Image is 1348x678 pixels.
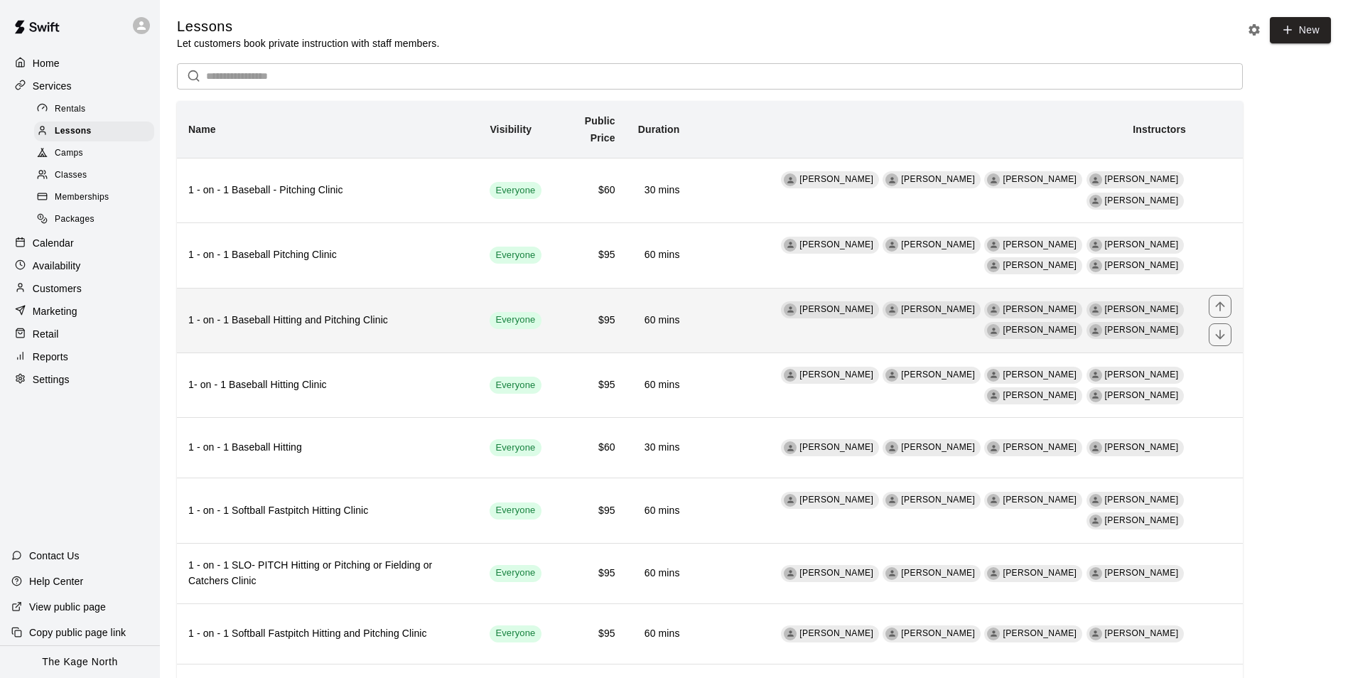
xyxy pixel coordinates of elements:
b: Duration [638,124,680,135]
p: Copy public page link [29,625,126,640]
div: Tyler Kelly [987,303,1000,316]
h6: $95 [564,503,615,519]
span: Everyone [490,566,541,580]
span: Rentals [55,102,86,117]
span: [PERSON_NAME] [1003,568,1077,578]
div: Services [11,75,149,97]
div: Hanna Deschambault [987,628,1000,640]
div: Phillip Ledgister [1089,389,1102,402]
h6: 1 - on - 1 Softball Fastpitch Hitting and Pitching Clinic [188,626,467,642]
span: Everyone [490,627,541,640]
div: Phillip Ledgister [1089,441,1102,454]
div: This service is visible to all of your customers [490,377,541,394]
button: move item up [1209,295,1231,318]
div: Pete McNabb [1089,494,1102,507]
span: [PERSON_NAME] [799,495,873,505]
div: Zach Owen [1089,303,1102,316]
span: [PERSON_NAME] [1105,325,1179,335]
span: [PERSON_NAME] [901,495,975,505]
div: Mike Goettsch [1089,567,1102,580]
h6: 60 mins [638,247,680,263]
a: Camps [34,143,160,165]
button: move item down [1209,323,1231,346]
div: Mike Goettsch [1089,195,1102,208]
div: Mike Goettsch [1089,324,1102,337]
div: Brittani Goettsch [784,441,797,454]
div: Dan Miller [987,324,1000,337]
a: Memberships [34,187,160,209]
span: [PERSON_NAME] [1003,260,1077,270]
span: Everyone [490,441,541,455]
div: Pete McNabb [1089,628,1102,640]
div: Zach Owen [987,173,1000,186]
div: This service is visible to all of your customers [490,502,541,520]
div: Adrian Gutierrez [885,303,898,316]
div: J.D. McGivern [784,239,797,252]
a: Settings [11,369,149,390]
h6: 60 mins [638,377,680,393]
span: [PERSON_NAME] [1105,390,1179,400]
h6: 60 mins [638,566,680,581]
a: Reports [11,346,149,367]
div: Hanna Deschambault [987,494,1000,507]
span: [PERSON_NAME] [1003,325,1077,335]
p: Services [33,79,72,93]
span: [PERSON_NAME] [1105,195,1179,205]
span: [PERSON_NAME] [799,370,873,380]
div: This service is visible to all of your customers [490,182,541,199]
div: Jim Walker [885,628,898,640]
h6: 1 - on - 1 Baseball - Pitching Clinic [188,183,467,198]
div: J.D. McGivern [987,369,1000,382]
div: Zach Owen [987,239,1000,252]
span: Everyone [490,184,541,198]
b: Public Price [585,115,615,144]
a: Customers [11,278,149,299]
span: [PERSON_NAME] [901,568,975,578]
a: Retail [11,323,149,345]
h6: 1 - on - 1 SLO- PITCH Hitting or Pitching or Fielding or Catchers Clinic [188,558,467,589]
div: Brittani Goettsch [784,567,797,580]
div: J.D. McGivern [784,303,797,316]
span: [PERSON_NAME] [1003,370,1077,380]
h6: $95 [564,313,615,328]
p: The Kage North [42,655,118,669]
span: [PERSON_NAME] [901,240,975,249]
h6: $60 [564,183,615,198]
h6: 60 mins [638,503,680,519]
a: Rentals [34,98,160,120]
span: [PERSON_NAME] [1105,628,1179,638]
h6: $95 [564,566,615,581]
a: Lessons [34,120,160,142]
span: [PERSON_NAME] [799,240,873,249]
p: View public page [29,600,106,614]
p: Retail [33,327,59,341]
span: [PERSON_NAME] [1105,174,1179,184]
span: [PERSON_NAME] [1003,240,1077,249]
span: [PERSON_NAME] [1105,495,1179,505]
b: Name [188,124,216,135]
div: Memberships [34,188,154,208]
div: This service is visible to all of your customers [490,565,541,582]
div: Jim Walker [885,494,898,507]
div: J.D. McGivern [784,173,797,186]
h6: 60 mins [638,626,680,642]
span: Camps [55,146,83,161]
div: Rentals [34,99,154,119]
span: [PERSON_NAME] [901,628,975,638]
a: Classes [34,165,160,187]
span: [PERSON_NAME] [1003,390,1077,400]
span: [PERSON_NAME] [1105,442,1179,452]
span: [PERSON_NAME] [799,628,873,638]
div: Tyler Kelly [987,441,1000,454]
a: Packages [34,209,160,231]
h6: 1 - on - 1 Baseball Hitting [188,440,467,456]
span: [PERSON_NAME] [1105,260,1179,270]
b: Visibility [490,124,532,135]
span: [PERSON_NAME] [1105,304,1179,314]
p: Let customers book private instruction with staff members. [177,36,439,50]
p: Calendar [33,236,74,250]
button: Lesson settings [1244,19,1265,41]
b: Instructors [1133,124,1186,135]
